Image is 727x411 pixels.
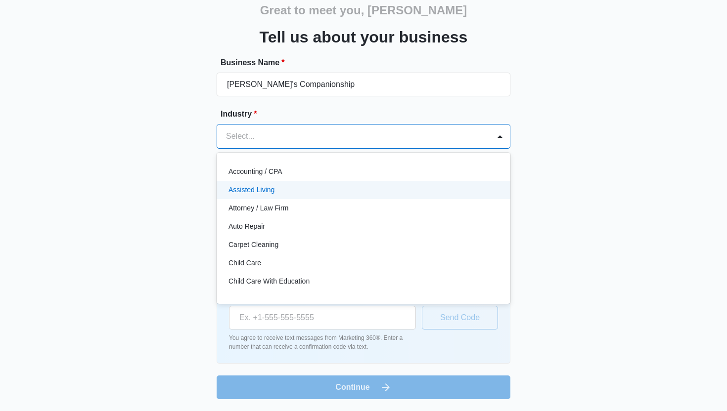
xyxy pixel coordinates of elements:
[228,185,274,195] p: Assisted Living
[228,258,261,268] p: Child Care
[228,276,310,287] p: Child Care With Education
[228,221,265,232] p: Auto Repair
[217,73,510,96] input: e.g. Jane's Plumbing
[221,57,514,69] label: Business Name
[260,25,468,49] h3: Tell us about your business
[260,1,467,19] h2: Great to meet you, [PERSON_NAME]
[228,203,288,213] p: Attorney / Law Firm
[228,240,278,250] p: Carpet Cleaning
[229,306,416,329] input: Ex. +1-555-555-5555
[228,166,282,177] p: Accounting / CPA
[228,294,267,305] p: Chiropractor
[221,108,514,120] label: Industry
[229,333,416,351] p: You agree to receive text messages from Marketing 360®. Enter a number that can receive a confirm...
